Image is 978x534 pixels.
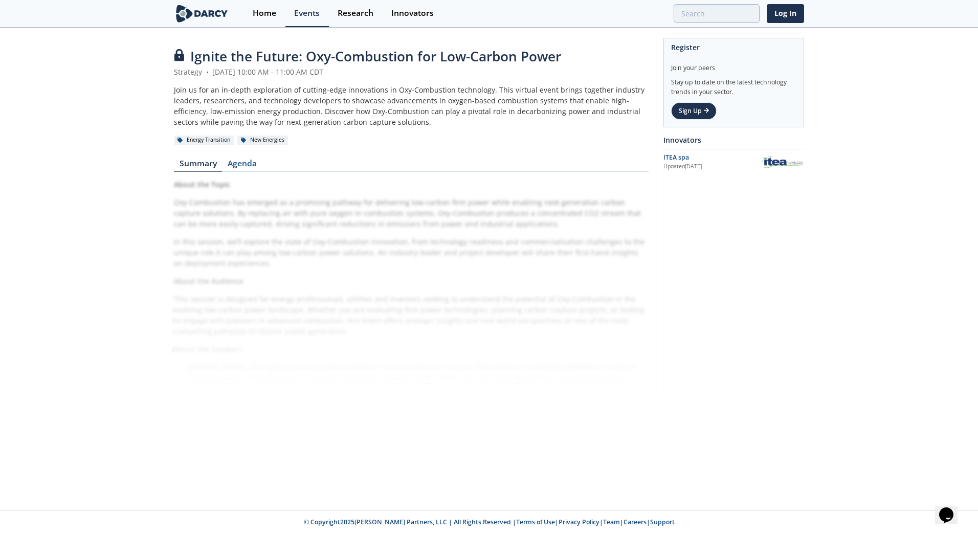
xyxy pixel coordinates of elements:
[174,136,234,145] div: Energy Transition
[174,84,649,127] div: Join us for an in-depth exploration of cutting-edge innovations in Oxy-Combustion technology. Thi...
[391,9,434,17] div: Innovators
[624,518,647,526] a: Careers
[663,153,804,171] a: ITEA spa Updated[DATE] ITEA spa
[110,518,868,527] p: © Copyright 2025 [PERSON_NAME] Partners, LLC | All Rights Reserved | | | | |
[516,518,555,526] a: Terms of Use
[650,518,675,526] a: Support
[671,73,796,97] div: Stay up to date on the latest technology trends in your sector.
[204,67,210,77] span: •
[671,102,717,120] a: Sign Up
[663,153,761,162] div: ITEA spa
[174,66,649,77] div: Strategy [DATE] 10:00 AM - 11:00 AM CDT
[761,154,804,169] img: ITEA spa
[767,4,804,23] a: Log In
[935,493,968,524] iframe: chat widget
[174,160,222,172] a: Summary
[559,518,599,526] a: Privacy Policy
[671,38,796,56] div: Register
[663,131,804,149] div: Innovators
[603,518,620,526] a: Team
[663,163,761,171] div: Updated [DATE]
[294,9,320,17] div: Events
[671,56,796,73] div: Join your peers
[237,136,288,145] div: New Energies
[253,9,276,17] div: Home
[338,9,373,17] div: Research
[222,160,262,172] a: Agenda
[674,4,760,23] input: Advanced Search
[174,5,230,23] img: logo-wide.svg
[190,47,561,65] span: Ignite the Future: Oxy-Combustion for Low-Carbon Power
